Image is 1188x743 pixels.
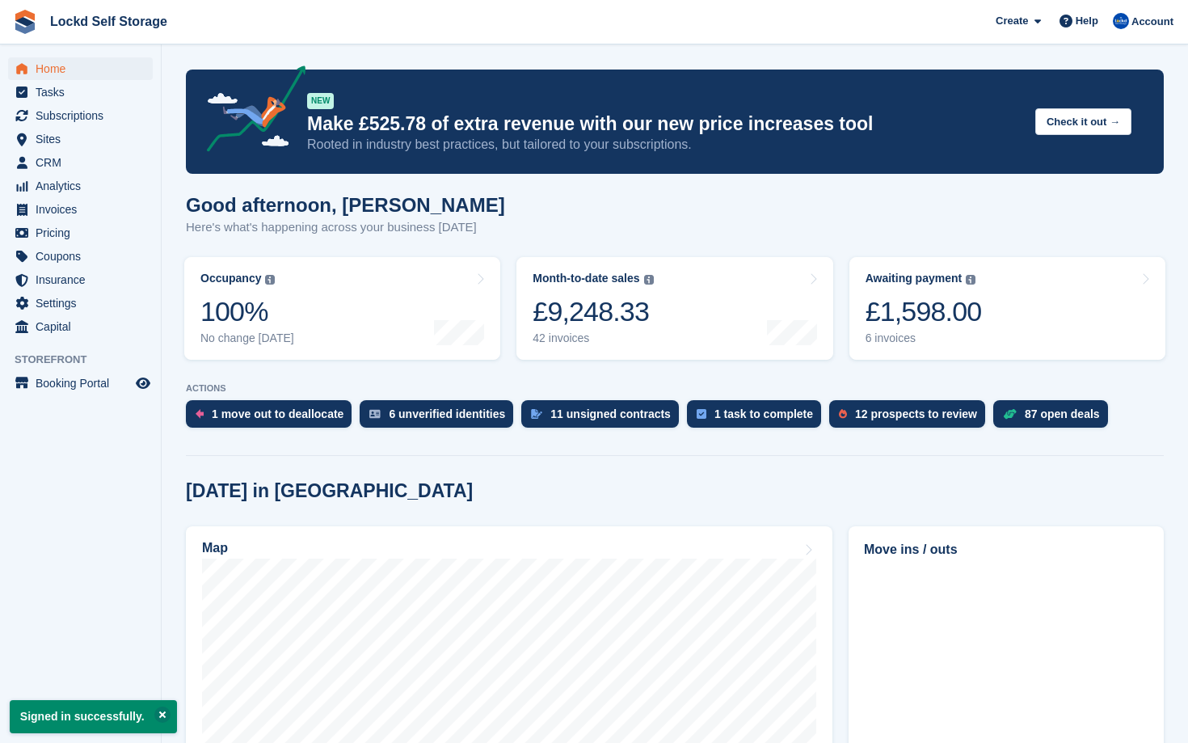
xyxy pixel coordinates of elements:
p: ACTIONS [186,383,1164,394]
div: 6 invoices [866,331,982,345]
p: Rooted in industry best practices, but tailored to your subscriptions. [307,136,1022,154]
a: menu [8,245,153,268]
div: Awaiting payment [866,272,963,285]
span: Home [36,57,133,80]
span: Subscriptions [36,104,133,127]
span: Insurance [36,268,133,291]
img: deal-1b604bf984904fb50ccaf53a9ad4b4a5d6e5aea283cecdc64d6e3604feb123c2.svg [1003,408,1017,420]
img: contract_signature_icon-13c848040528278c33f63329250d36e43548de30e8caae1d1a13099fd9432cc5.svg [531,409,542,419]
h2: [DATE] in [GEOGRAPHIC_DATA] [186,480,473,502]
a: 11 unsigned contracts [521,400,687,436]
span: CRM [36,151,133,174]
img: task-75834270c22a3079a89374b754ae025e5fb1db73e45f91037f5363f120a921f8.svg [697,409,706,419]
div: 100% [200,295,294,328]
span: Create [996,13,1028,29]
a: menu [8,268,153,291]
div: No change [DATE] [200,331,294,345]
div: 87 open deals [1025,407,1100,420]
img: icon-info-grey-7440780725fd019a000dd9b08b2336e03edf1995a4989e88bcd33f0948082b44.svg [644,275,654,285]
a: menu [8,151,153,174]
a: 87 open deals [993,400,1116,436]
a: menu [8,372,153,395]
span: Account [1131,14,1173,30]
span: Coupons [36,245,133,268]
a: menu [8,315,153,338]
p: Signed in successfully. [10,700,177,733]
div: 6 unverified identities [389,407,505,420]
a: 1 move out to deallocate [186,400,360,436]
h2: Move ins / outs [864,540,1148,559]
span: Analytics [36,175,133,197]
a: menu [8,292,153,315]
a: 1 task to complete [687,400,829,436]
img: stora-icon-8386f47178a22dfd0bd8f6a31ec36ba5ce8667c1dd55bd0f319d3a0aa187defe.svg [13,10,37,34]
span: Sites [36,128,133,150]
div: 1 task to complete [714,407,813,420]
img: price-adjustments-announcement-icon-8257ccfd72463d97f412b2fc003d46551f7dbcb40ab6d574587a9cd5c0d94... [193,65,306,158]
a: 12 prospects to review [829,400,993,436]
div: 12 prospects to review [855,407,977,420]
a: menu [8,57,153,80]
a: menu [8,104,153,127]
img: prospect-51fa495bee0391a8d652442698ab0144808aea92771e9ea1ae160a38d050c398.svg [839,409,847,419]
a: Occupancy 100% No change [DATE] [184,257,500,360]
div: £1,598.00 [866,295,982,328]
a: 6 unverified identities [360,400,521,436]
img: verify_identity-adf6edd0f0f0b5bbfe63781bf79b02c33cf7c696d77639b501bdc392416b5a36.svg [369,409,381,419]
a: Preview store [133,374,153,393]
div: 42 invoices [533,331,653,345]
div: 11 unsigned contracts [550,407,671,420]
span: Storefront [15,352,161,368]
span: Settings [36,292,133,315]
div: Occupancy [200,272,261,285]
img: Jonny Bleach [1113,13,1129,29]
span: Capital [36,315,133,338]
img: move_outs_to_deallocate_icon-f764333ba52eb49d3ac5e1228854f67142a1ed5810a6f6cc68b1a99e826820c5.svg [196,409,204,419]
a: Lockd Self Storage [44,8,174,35]
h2: Map [202,541,228,555]
p: Here's what's happening across your business [DATE] [186,218,505,237]
span: Pricing [36,222,133,244]
button: Check it out → [1035,108,1131,135]
a: menu [8,81,153,103]
a: menu [8,222,153,244]
h1: Good afternoon, [PERSON_NAME] [186,194,505,216]
span: Tasks [36,81,133,103]
a: Month-to-date sales £9,248.33 42 invoices [516,257,832,360]
img: icon-info-grey-7440780725fd019a000dd9b08b2336e03edf1995a4989e88bcd33f0948082b44.svg [966,275,975,285]
a: Awaiting payment £1,598.00 6 invoices [849,257,1165,360]
span: Booking Portal [36,372,133,395]
span: Invoices [36,198,133,221]
img: icon-info-grey-7440780725fd019a000dd9b08b2336e03edf1995a4989e88bcd33f0948082b44.svg [265,275,275,285]
p: Make £525.78 of extra revenue with our new price increases tool [307,112,1022,136]
a: menu [8,128,153,150]
div: £9,248.33 [533,295,653,328]
div: 1 move out to deallocate [212,407,343,420]
span: Help [1076,13,1098,29]
a: menu [8,198,153,221]
div: NEW [307,93,334,109]
a: menu [8,175,153,197]
div: Month-to-date sales [533,272,639,285]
